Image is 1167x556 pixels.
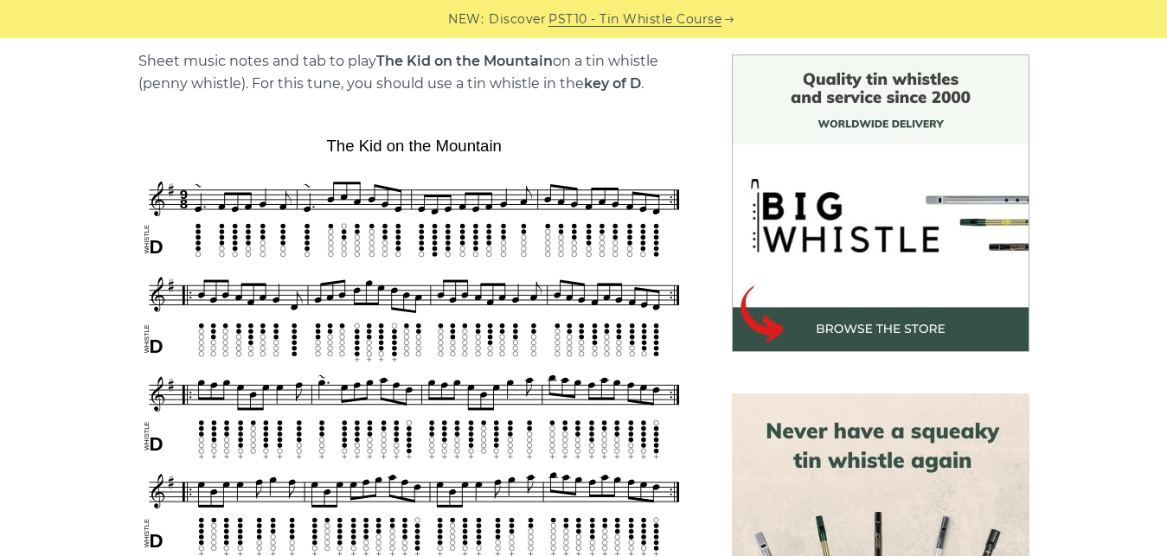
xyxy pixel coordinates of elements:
[376,53,553,69] strong: The Kid on the Mountain
[448,10,484,29] span: NEW:
[548,10,721,29] a: PST10 - Tin Whistle Course
[584,75,641,92] strong: key of D
[732,54,1029,352] img: BigWhistle Tin Whistle Store
[489,10,546,29] span: Discover
[138,50,690,95] p: Sheet music notes and tab to play on a tin whistle (penny whistle). For this tune, you should use...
